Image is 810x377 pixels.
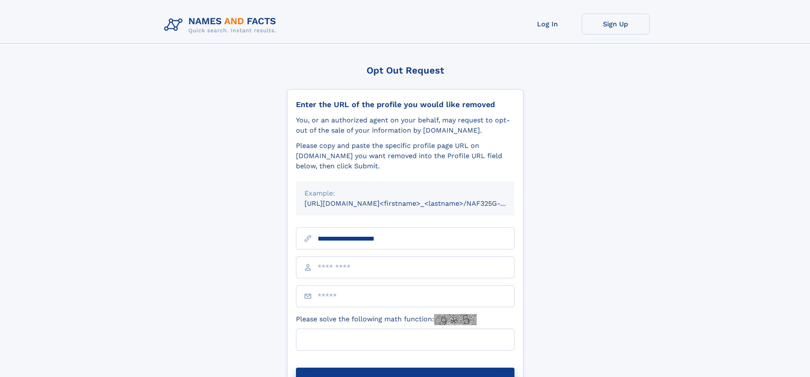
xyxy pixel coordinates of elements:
a: Log In [514,14,582,34]
div: Enter the URL of the profile you would like removed [296,100,514,109]
img: Logo Names and Facts [161,14,283,37]
label: Please solve the following math function: [296,314,477,325]
div: Opt Out Request [287,65,523,76]
div: Please copy and paste the specific profile page URL on [DOMAIN_NAME] you want removed into the Pr... [296,141,514,171]
div: Example: [304,188,506,198]
div: You, or an authorized agent on your behalf, may request to opt-out of the sale of your informatio... [296,115,514,136]
small: [URL][DOMAIN_NAME]<firstname>_<lastname>/NAF325G-xxxxxxxx [304,199,531,207]
a: Sign Up [582,14,650,34]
